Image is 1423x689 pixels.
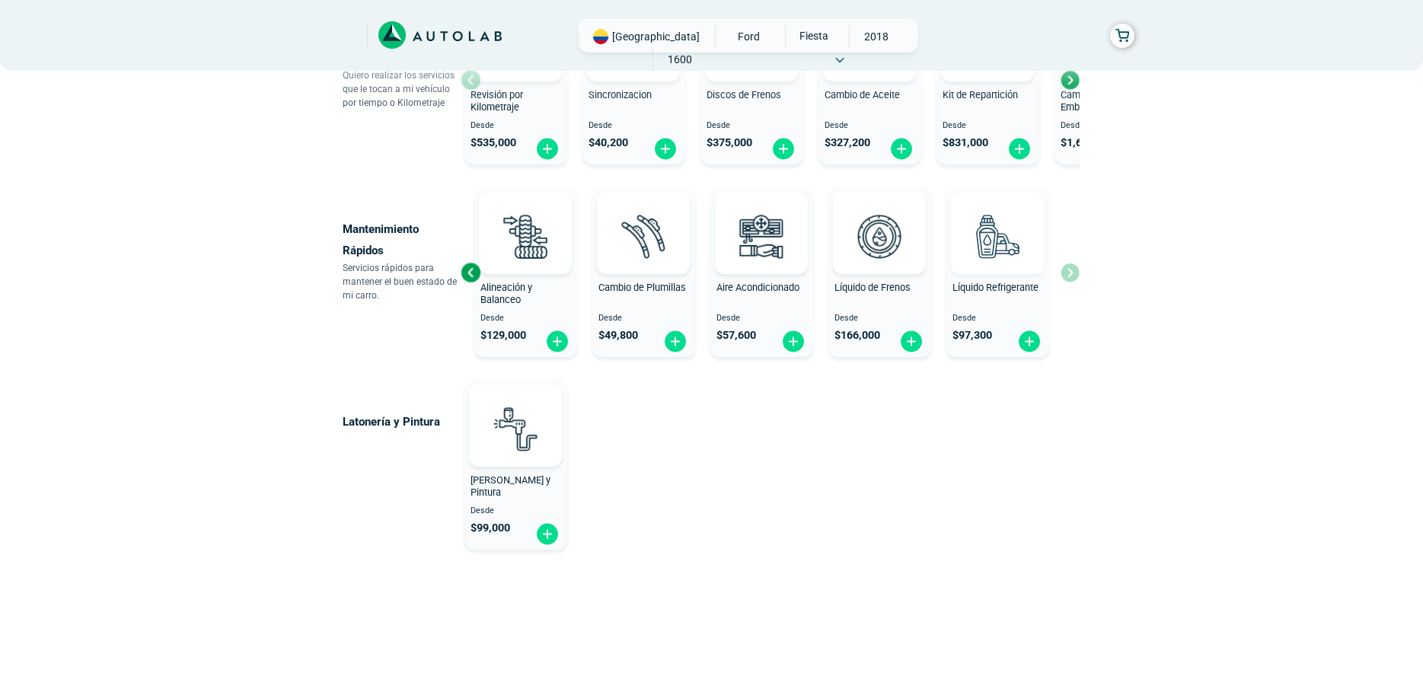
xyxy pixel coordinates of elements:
span: Líquido de Frenos [834,282,911,293]
img: AD0BCuuxAAAAAElFTkSuQmCC [621,195,666,241]
span: Desde [471,121,561,131]
img: fi_plus-circle2.svg [545,330,570,353]
img: AD0BCuuxAAAAAElFTkSuQmCC [975,195,1020,241]
span: Desde [1061,121,1151,131]
span: $ 535,000 [471,136,516,149]
img: AD0BCuuxAAAAAElFTkSuQmCC [857,195,902,241]
img: fi_plus-circle2.svg [535,522,560,546]
span: $ 831,000 [943,136,988,149]
img: fi_plus-circle2.svg [771,137,796,161]
img: fi_plus-circle2.svg [1017,330,1042,353]
span: Desde [480,314,571,324]
span: Desde [707,121,797,131]
img: liquido_refrigerante-v3.svg [964,203,1031,270]
span: [GEOGRAPHIC_DATA] [612,29,700,44]
span: Cambio de Aceite [825,89,900,100]
span: Desde [825,121,915,131]
span: $ 166,000 [834,329,880,342]
span: 1600 [653,48,707,71]
p: Mantenimiento Rápidos [343,219,461,261]
img: fi_plus-circle2.svg [653,137,678,161]
span: Desde [943,121,1033,131]
p: Servicios rápidos para mantener el buen estado de mi carro. [343,261,461,302]
img: alineacion_y_balanceo-v3.svg [492,203,559,270]
button: Líquido de Frenos Desde $166,000 [828,188,931,357]
span: Desde [589,121,679,131]
img: fi_plus-circle2.svg [1007,137,1032,161]
span: $ 57,600 [716,329,756,342]
img: latoneria_y_pintura-v3.svg [482,395,549,462]
img: fi_plus-circle2.svg [889,137,914,161]
img: AD0BCuuxAAAAAElFTkSuQmCC [493,388,538,433]
span: Revisión por Kilometraje [471,89,523,113]
div: Previous slide [459,261,482,284]
img: fi_plus-circle2.svg [899,330,924,353]
span: FIESTA [786,25,840,46]
span: $ 129,000 [480,329,526,342]
img: plumillas-v3.svg [610,203,677,270]
img: AD0BCuuxAAAAAElFTkSuQmCC [503,195,548,241]
img: fi_plus-circle2.svg [781,330,806,353]
span: $ 97,300 [952,329,992,342]
span: Desde [834,314,925,324]
img: AD0BCuuxAAAAAElFTkSuQmCC [739,195,784,241]
span: $ 49,800 [598,329,638,342]
img: Flag of COLOMBIA [593,29,608,44]
button: Cambio de Plumillas Desde $49,800 [592,188,695,357]
span: Líquido Refrigerante [952,282,1039,293]
span: $ 375,000 [707,136,752,149]
button: Líquido Refrigerante Desde $97,300 [946,188,1049,357]
img: fi_plus-circle2.svg [663,330,688,353]
button: Alineación y Balanceo Desde $129,000 [474,188,577,357]
img: liquido_frenos-v3.svg [846,203,913,270]
span: Desde [471,506,561,516]
div: Next slide [1058,69,1081,91]
button: Aire Acondicionado Desde $57,600 [710,188,813,357]
span: $ 99,000 [471,522,510,534]
span: Alineación y Balanceo [480,282,532,306]
span: $ 40,200 [589,136,628,149]
p: Latonería y Pintura [343,411,461,432]
span: Discos de Frenos [707,89,781,100]
span: [PERSON_NAME] y Pintura [471,474,550,499]
span: Cambio de Plumillas [598,282,686,293]
span: $ 1,640,000 [1061,136,1115,149]
button: [PERSON_NAME] y Pintura Desde $99,000 [464,381,567,550]
span: Sincronizacion [589,89,652,100]
img: fi_plus-circle2.svg [535,137,560,161]
span: Aire Acondicionado [716,282,799,293]
span: Desde [598,314,689,324]
span: Desde [952,314,1043,324]
span: Kit de Repartición [943,89,1018,100]
p: Quiero realizar los servicios que le tocan a mi vehículo por tiempo o Kilometraje [343,69,461,110]
span: FORD [722,25,776,48]
span: Cambio de Kit de Embrague [1061,89,1133,113]
img: aire_acondicionado-v3.svg [728,203,795,270]
span: $ 327,200 [825,136,870,149]
span: 2018 [850,25,904,48]
span: Desde [716,314,807,324]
